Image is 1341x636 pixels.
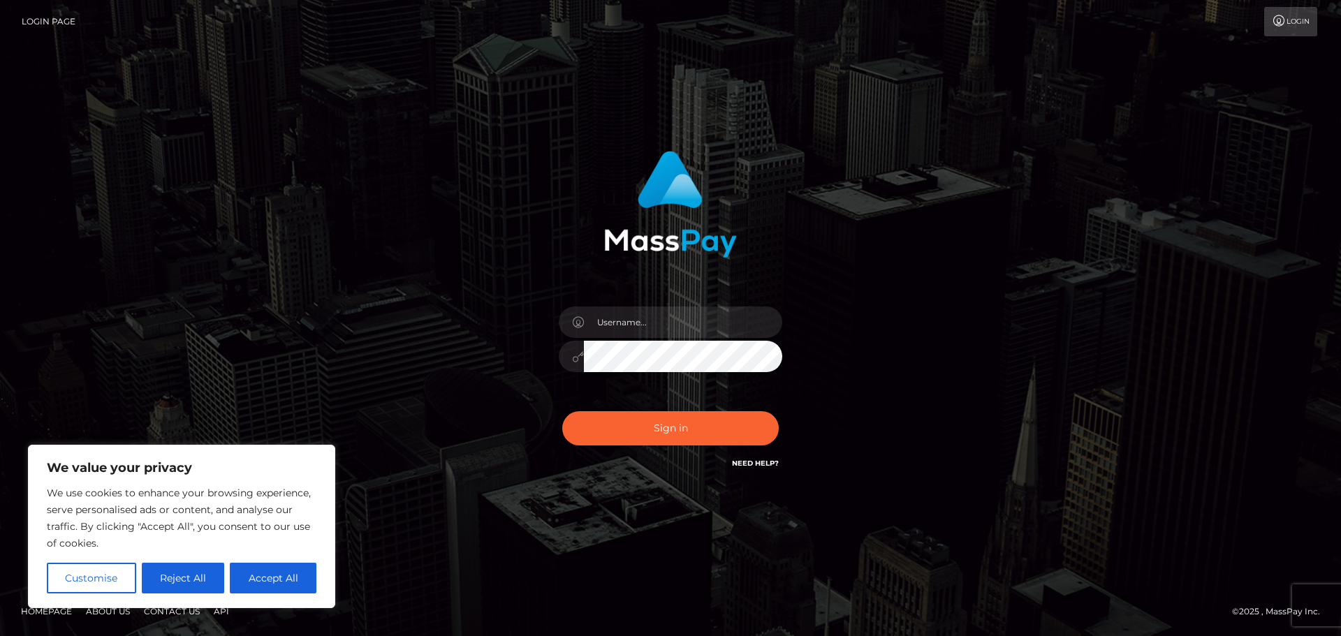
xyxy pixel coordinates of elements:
[732,459,779,468] a: Need Help?
[584,306,782,338] input: Username...
[230,563,316,593] button: Accept All
[1264,7,1317,36] a: Login
[28,445,335,608] div: We value your privacy
[47,485,316,552] p: We use cookies to enhance your browsing experience, serve personalised ads or content, and analys...
[47,563,136,593] button: Customise
[15,600,78,622] a: Homepage
[22,7,75,36] a: Login Page
[138,600,205,622] a: Contact Us
[604,151,737,258] img: MassPay Login
[562,411,779,445] button: Sign in
[80,600,135,622] a: About Us
[47,459,316,476] p: We value your privacy
[1232,604,1331,619] div: © 2025 , MassPay Inc.
[208,600,235,622] a: API
[142,563,225,593] button: Reject All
